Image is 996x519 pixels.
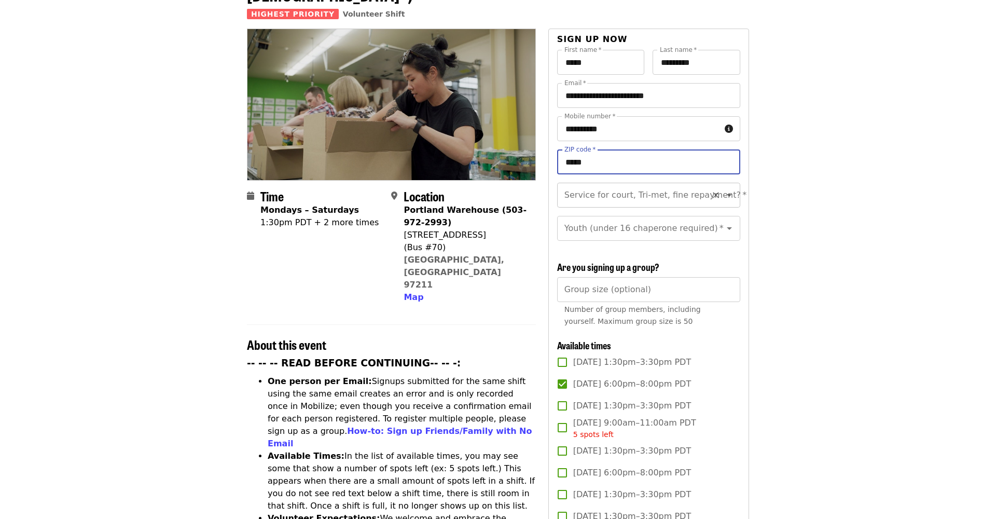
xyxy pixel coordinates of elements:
[660,47,697,53] label: Last name
[260,205,359,215] strong: Mondays – Saturdays
[247,29,535,180] img: July/Aug/Sept - Portland: Repack/Sort (age 8+) organized by Oregon Food Bank
[557,34,628,44] span: Sign up now
[725,124,733,134] i: circle-info icon
[557,260,659,274] span: Are you signing up a group?
[573,488,691,501] span: [DATE] 1:30pm–3:30pm PDT
[404,205,527,227] strong: Portland Warehouse (503-972-2993)
[391,191,397,201] i: map-marker-alt icon
[247,358,461,368] strong: -- -- -- READ BEFORE CONTINUING-- -- -:
[573,378,691,390] span: [DATE] 6:00pm–8:00pm PDT
[653,50,740,75] input: Last name
[557,83,740,108] input: Email
[557,50,645,75] input: First name
[268,376,372,386] strong: One person per Email:
[722,221,737,236] button: Open
[564,305,701,325] span: Number of group members, including yourself. Maximum group size is 50
[573,445,691,457] span: [DATE] 1:30pm–3:30pm PDT
[247,191,254,201] i: calendar icon
[564,146,596,153] label: ZIP code
[573,430,614,439] span: 5 spots left
[343,10,405,18] a: Volunteer Shift
[573,400,691,412] span: [DATE] 1:30pm–3:30pm PDT
[268,375,536,450] li: Signups submitted for the same shift using the same email creates an error and is only recorded o...
[557,116,721,141] input: Mobile number
[260,187,284,205] span: Time
[557,338,611,352] span: Available times
[404,241,527,254] div: (Bus #70)
[573,467,691,479] span: [DATE] 6:00pm–8:00pm PDT
[564,47,602,53] label: First name
[557,149,740,174] input: ZIP code
[573,417,696,440] span: [DATE] 9:00am–11:00am PDT
[722,188,737,202] button: Open
[404,187,445,205] span: Location
[247,9,339,19] span: Highest Priority
[268,426,532,448] a: How-to: Sign up Friends/Family with No Email
[404,229,527,241] div: [STREET_ADDRESS]
[557,277,740,302] input: [object Object]
[564,113,615,119] label: Mobile number
[404,291,423,304] button: Map
[260,216,379,229] div: 1:30pm PDT + 2 more times
[564,80,586,86] label: Email
[247,335,326,353] span: About this event
[268,450,536,512] li: In the list of available times, you may see some that show a number of spots left (ex: 5 spots le...
[709,188,723,202] button: Clear
[573,356,691,368] span: [DATE] 1:30pm–3:30pm PDT
[404,292,423,302] span: Map
[404,255,504,290] a: [GEOGRAPHIC_DATA], [GEOGRAPHIC_DATA] 97211
[268,451,344,461] strong: Available Times:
